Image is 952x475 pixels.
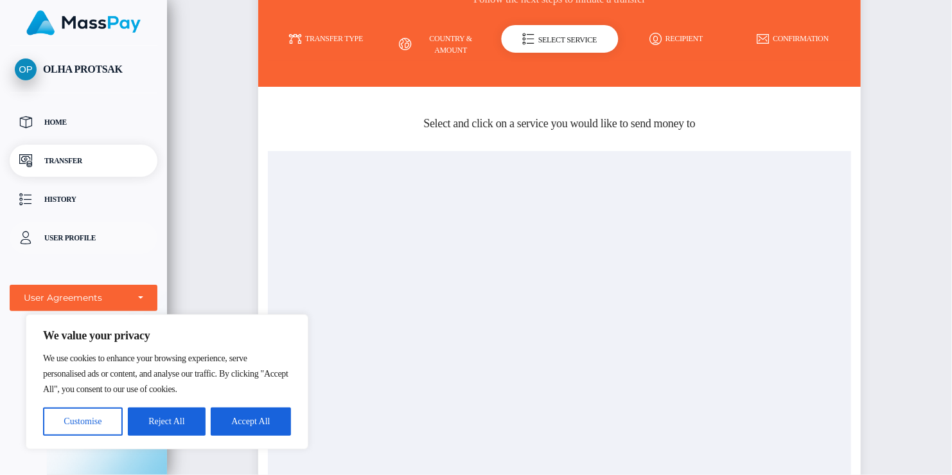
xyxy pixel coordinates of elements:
a: Transfer Type [268,28,385,50]
p: We use cookies to enhance your browsing experience, serve personalised ads or content, and analys... [43,351,291,397]
div: Select Service [501,25,618,53]
button: Reject All [128,408,206,436]
span: OLHA PROTSAK [10,64,157,75]
h5: Select and click on a service you would like to send money to [268,116,851,132]
a: User Profile [10,222,157,254]
a: Country & Amount [384,28,501,61]
a: Confirmation [734,28,851,50]
p: Transfer [15,151,152,170]
div: User Agreements [24,292,129,304]
p: History [15,190,152,209]
button: Accept All [211,408,291,436]
a: Transfer [10,145,157,177]
button: Customise [43,408,123,436]
a: History [10,183,157,215]
div: We value your privacy [26,314,308,449]
a: Recipient [618,28,735,50]
a: Home [10,106,157,138]
p: User Profile [15,228,152,247]
p: Home [15,112,152,132]
img: MassPay [26,10,141,35]
p: We value your privacy [43,328,291,343]
button: User Agreements [10,285,157,311]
